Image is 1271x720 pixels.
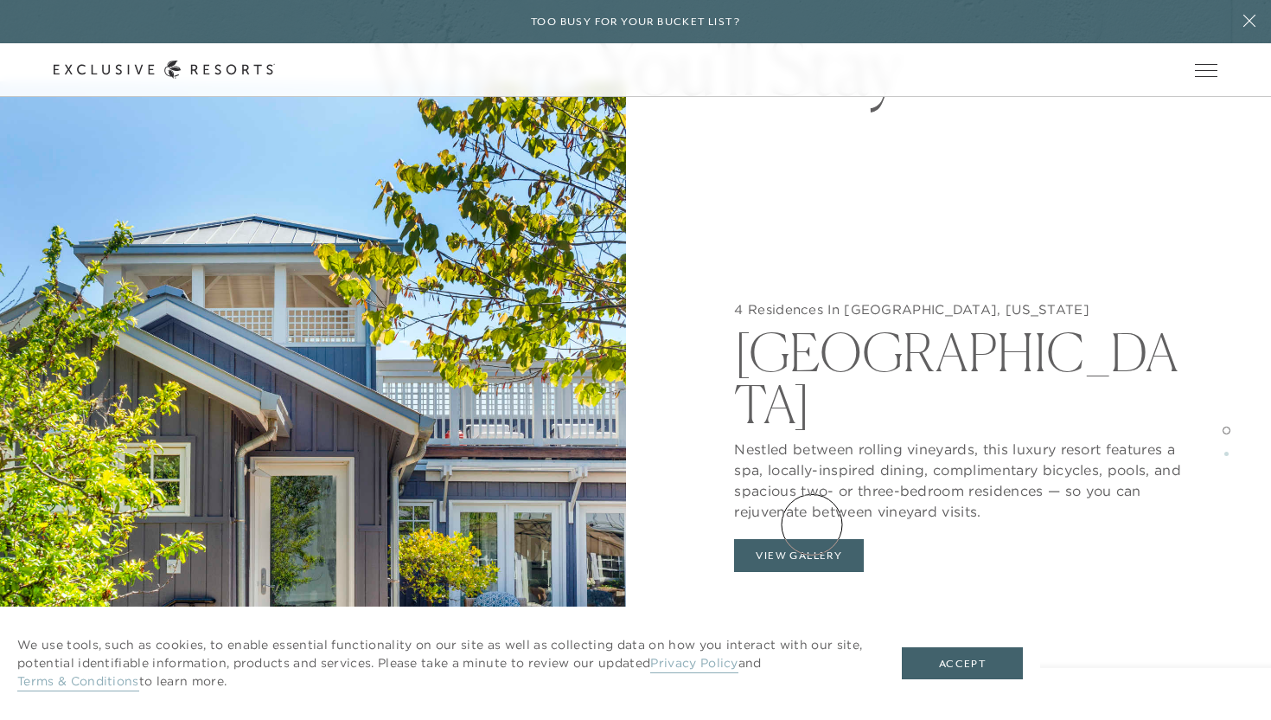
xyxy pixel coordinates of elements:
[734,430,1181,522] p: Nestled between rolling vineyards, this luxury resort features a spa, locally-inspired dining, co...
[902,647,1023,680] button: Accept
[17,673,139,691] a: Terms & Conditions
[734,301,1181,318] h5: 4 Residences In [GEOGRAPHIC_DATA], [US_STATE]
[17,636,867,691] p: We use tools, such as cookies, to enable essential functionality on our site as well as collectin...
[650,655,738,673] a: Privacy Policy
[734,318,1181,430] h2: [GEOGRAPHIC_DATA]
[1195,64,1217,76] button: Open navigation
[734,539,864,572] button: View Gallery
[531,14,740,30] h6: Too busy for your bucket list?
[342,28,929,106] h1: Where You'll Stay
